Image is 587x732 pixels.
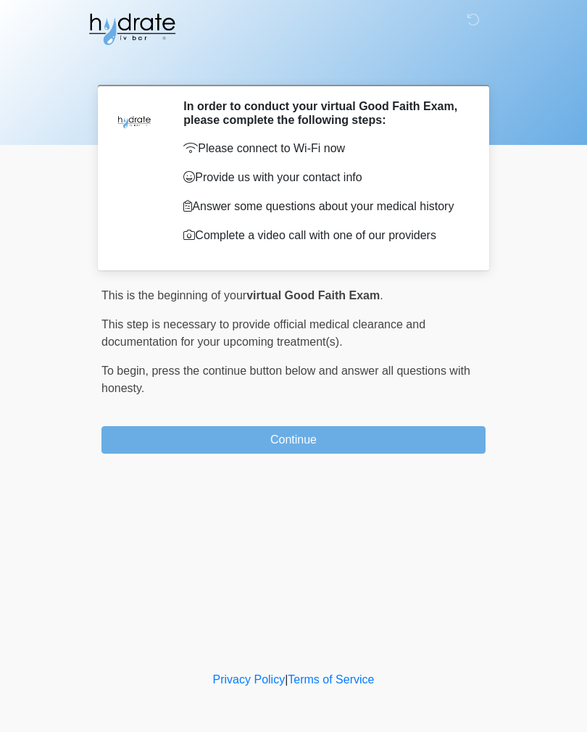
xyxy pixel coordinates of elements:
[101,426,486,454] button: Continue
[285,673,288,686] a: |
[101,365,151,377] span: To begin,
[101,289,246,301] span: This is the beginning of your
[288,673,374,686] a: Terms of Service
[91,52,496,79] h1: ‎ ‎ ‎
[87,11,177,47] img: Hydrate IV Bar - Fort Collins Logo
[183,198,464,215] p: Answer some questions about your medical history
[246,289,380,301] strong: virtual Good Faith Exam
[183,140,464,157] p: Please connect to Wi-Fi now
[183,227,464,244] p: Complete a video call with one of our providers
[101,318,425,348] span: This step is necessary to provide official medical clearance and documentation for your upcoming ...
[213,673,286,686] a: Privacy Policy
[380,289,383,301] span: .
[101,365,470,394] span: press the continue button below and answer all questions with honesty.
[183,169,464,186] p: Provide us with your contact info
[183,99,464,127] h2: In order to conduct your virtual Good Faith Exam, please complete the following steps:
[112,99,156,143] img: Agent Avatar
